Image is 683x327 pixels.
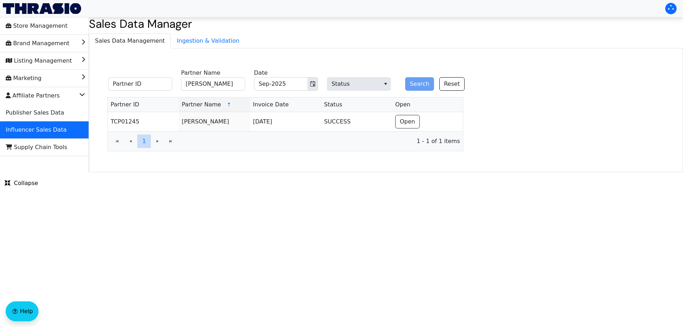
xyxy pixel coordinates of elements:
span: Influencer Sales Data [6,124,67,136]
span: Store Management [6,20,68,32]
div: Page 1 of 1 [108,131,463,151]
span: Status [327,77,391,91]
td: [PERSON_NAME] [179,112,250,131]
button: Page 1 [137,135,151,148]
span: Sales Data Management [89,34,170,48]
span: Collapse [5,179,38,188]
span: Open [400,117,415,126]
button: select [380,78,391,90]
span: Marketing [6,73,42,84]
button: Toggle calendar [307,78,318,90]
span: Status [324,100,342,109]
td: SUCCESS [321,112,392,131]
span: Invoice Date [253,100,289,109]
input: Sep-2025 [254,78,298,90]
img: Thrasio Logo [3,3,81,14]
span: Help [20,307,33,316]
span: Supply Chain Tools [6,142,67,153]
button: Help floatingactionbutton [6,301,38,321]
span: 1 - 1 of 1 items [183,137,460,146]
h2: Sales Data Manager [89,17,683,31]
span: Partner ID [111,100,139,109]
span: Open [395,100,411,109]
span: Ingestion & Validation [171,34,245,48]
span: 1 [142,137,146,146]
span: Publisher Sales Data [6,107,64,118]
label: Date [254,69,268,77]
td: TCP01245 [108,112,179,131]
label: Partner Name [181,69,220,77]
td: [DATE] [250,112,321,131]
span: Affiliate Partners [6,90,60,101]
span: Listing Management [6,55,72,67]
span: Brand Management [6,38,69,49]
button: Open [395,115,420,128]
span: Partner Name [182,100,221,109]
button: Reset [439,77,465,91]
